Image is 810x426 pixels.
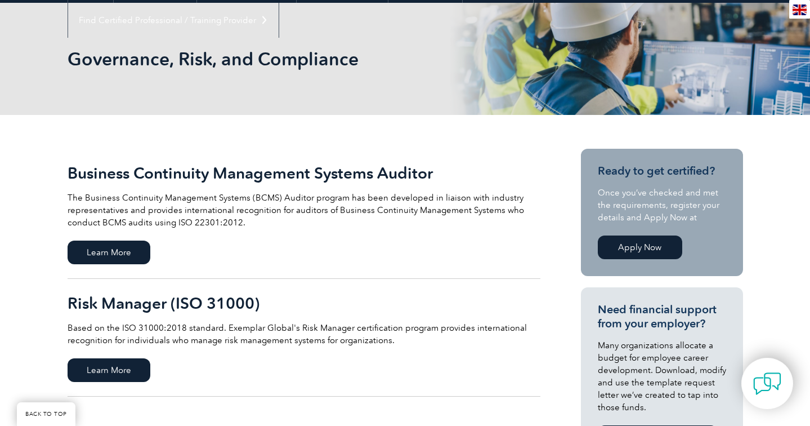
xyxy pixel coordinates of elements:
[753,370,781,398] img: contact-chat.png
[793,5,807,15] img: en
[17,402,75,426] a: BACK TO TOP
[68,241,150,264] span: Learn More
[598,303,726,331] h3: Need financial support from your employer?
[68,3,279,38] a: Find Certified Professional / Training Provider
[598,187,726,224] p: Once you’ve checked and met the requirements, register your details and Apply Now at
[68,294,540,312] h2: Risk Manager (ISO 31000)
[68,358,150,382] span: Learn More
[68,149,540,279] a: Business Continuity Management Systems Auditor The Business Continuity Management Systems (BCMS) ...
[68,279,540,397] a: Risk Manager (ISO 31000) Based on the ISO 31000:2018 standard. Exemplar Global's Risk Manager cer...
[598,164,726,178] h3: Ready to get certified?
[598,339,726,414] p: Many organizations allocate a budget for employee career development. Download, modify and use th...
[598,236,682,259] a: Apply Now
[68,164,540,182] h2: Business Continuity Management Systems Auditor
[68,322,540,347] p: Based on the ISO 31000:2018 standard. Exemplar Global's Risk Manager certification program provid...
[68,48,500,70] h1: Governance, Risk, and Compliance
[68,192,540,229] p: The Business Continuity Management Systems (BCMS) Auditor program has been developed in liaison w...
